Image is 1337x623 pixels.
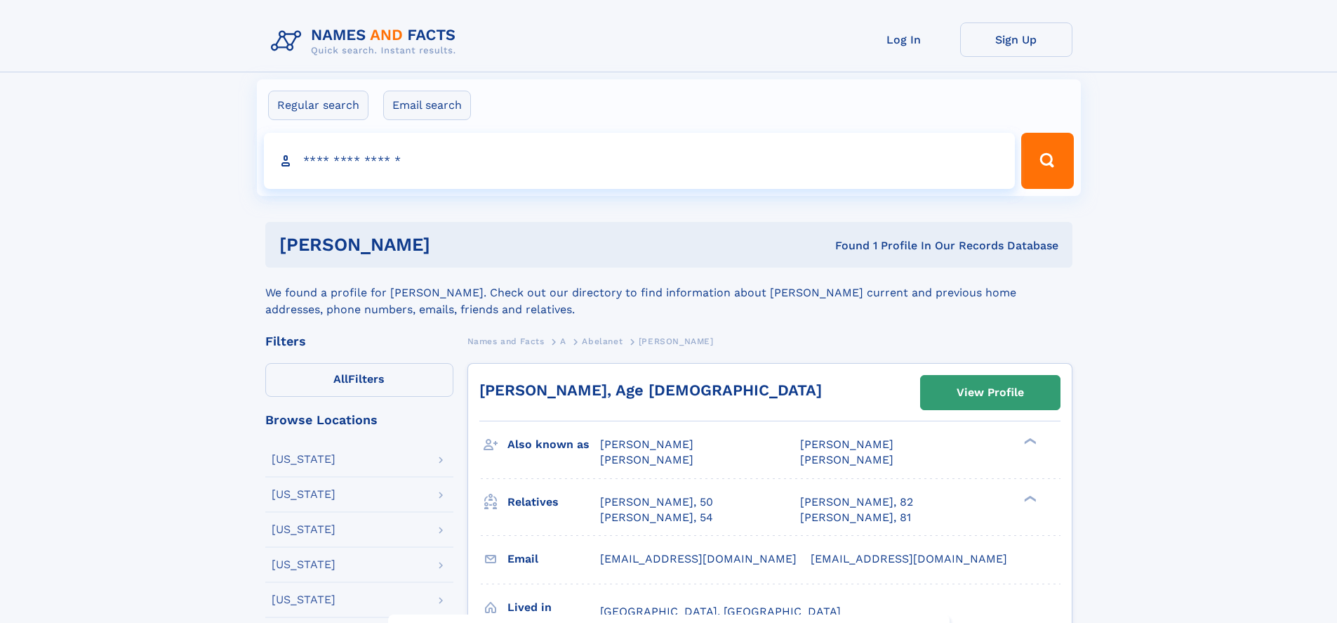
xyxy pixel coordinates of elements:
div: View Profile [957,376,1024,409]
div: Filters [265,335,453,348]
div: [US_STATE] [272,594,335,605]
span: [PERSON_NAME] [600,453,693,466]
button: Search Button [1021,133,1073,189]
div: [US_STATE] [272,559,335,570]
h3: Relatives [507,490,600,514]
span: [PERSON_NAME] [800,453,893,466]
div: ❯ [1020,494,1037,503]
span: [PERSON_NAME] [600,438,693,451]
span: [PERSON_NAME] [639,336,714,346]
span: A [560,336,566,346]
a: Names and Facts [467,332,545,350]
img: Logo Names and Facts [265,22,467,60]
div: [US_STATE] [272,524,335,535]
a: Log In [848,22,960,57]
a: [PERSON_NAME], 81 [800,510,911,525]
a: A [560,332,566,350]
a: [PERSON_NAME], 82 [800,494,913,510]
div: [US_STATE] [272,489,335,500]
div: ❯ [1020,437,1037,446]
input: search input [264,133,1016,189]
h3: Email [507,547,600,571]
span: [EMAIL_ADDRESS][DOMAIN_NAME] [600,552,797,565]
h3: Also known as [507,433,600,457]
a: Sign Up [960,22,1072,57]
span: [EMAIL_ADDRESS][DOMAIN_NAME] [811,552,1007,565]
a: Abelanet [582,332,623,350]
div: [US_STATE] [272,454,335,465]
div: We found a profile for [PERSON_NAME]. Check out our directory to find information about [PERSON_N... [265,268,1072,318]
span: [GEOGRAPHIC_DATA], [GEOGRAPHIC_DATA] [600,605,841,618]
span: All [333,372,348,386]
label: Email search [383,91,471,120]
a: [PERSON_NAME], 50 [600,494,713,510]
h1: [PERSON_NAME] [279,236,633,254]
span: [PERSON_NAME] [800,438,893,451]
label: Regular search [268,91,368,120]
span: Abelanet [582,336,623,346]
a: [PERSON_NAME], 54 [600,510,713,525]
label: Filters [265,363,453,397]
a: [PERSON_NAME], Age [DEMOGRAPHIC_DATA] [479,381,822,399]
div: Browse Locations [265,414,453,426]
div: Found 1 Profile In Our Records Database [632,238,1058,254]
a: View Profile [921,376,1060,409]
h3: Lived in [507,596,600,619]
